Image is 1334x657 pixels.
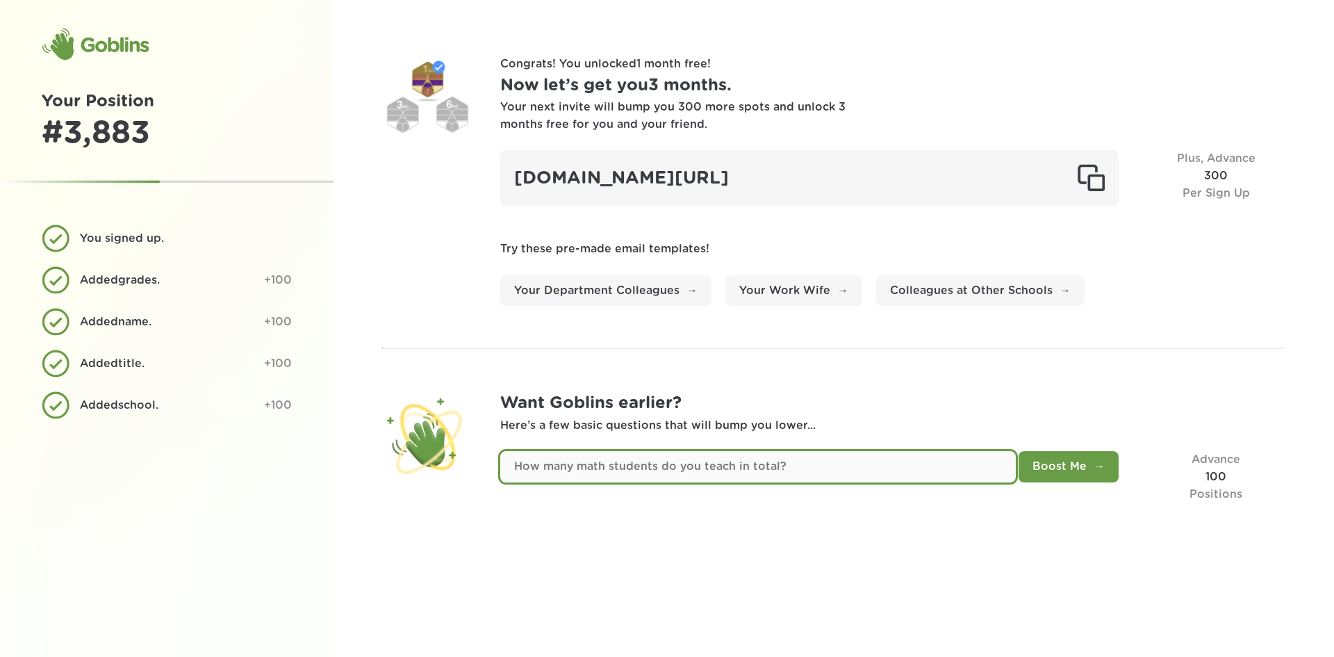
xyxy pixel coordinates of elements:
h1: Now let’s get you 3 months . [500,73,1285,99]
p: Congrats! You unlocked 1 month free ! [500,56,1285,73]
div: Added title . [80,355,254,373]
div: # 3,883 [42,115,292,152]
div: Added grades . [80,272,254,289]
p: Here’s a few basic questions that will bump you lower... [500,417,1285,435]
div: You signed up. [80,230,281,248]
span: Advance [1192,454,1240,465]
h1: Your Position [42,89,292,115]
div: Added school . [80,397,254,414]
div: +100 [264,272,292,289]
div: [DOMAIN_NAME][URL] [500,150,1119,206]
div: 300 [1146,150,1285,206]
span: Positions [1189,489,1242,500]
div: 100 [1146,451,1285,503]
span: Per Sign Up [1183,188,1250,199]
div: +100 [264,397,292,414]
a: Your Work Wife [725,275,862,307]
div: +100 [264,355,292,373]
p: Try these pre-made email templates! [500,241,1285,258]
input: How many math students do you teach in total? [500,451,1016,482]
div: +100 [264,314,292,331]
div: Your next invite will bump you 300 more spots and unlock 3 months free for you and your friend. [500,99,848,133]
a: Your Department Colleagues [500,275,711,307]
span: Plus, Advance [1177,153,1255,164]
button: Boost Me [1019,451,1119,482]
div: Goblins [42,28,149,61]
a: Colleagues at Other Schools [876,275,1085,307]
div: Added name . [80,314,254,331]
h1: Want Goblins earlier? [500,391,1285,416]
